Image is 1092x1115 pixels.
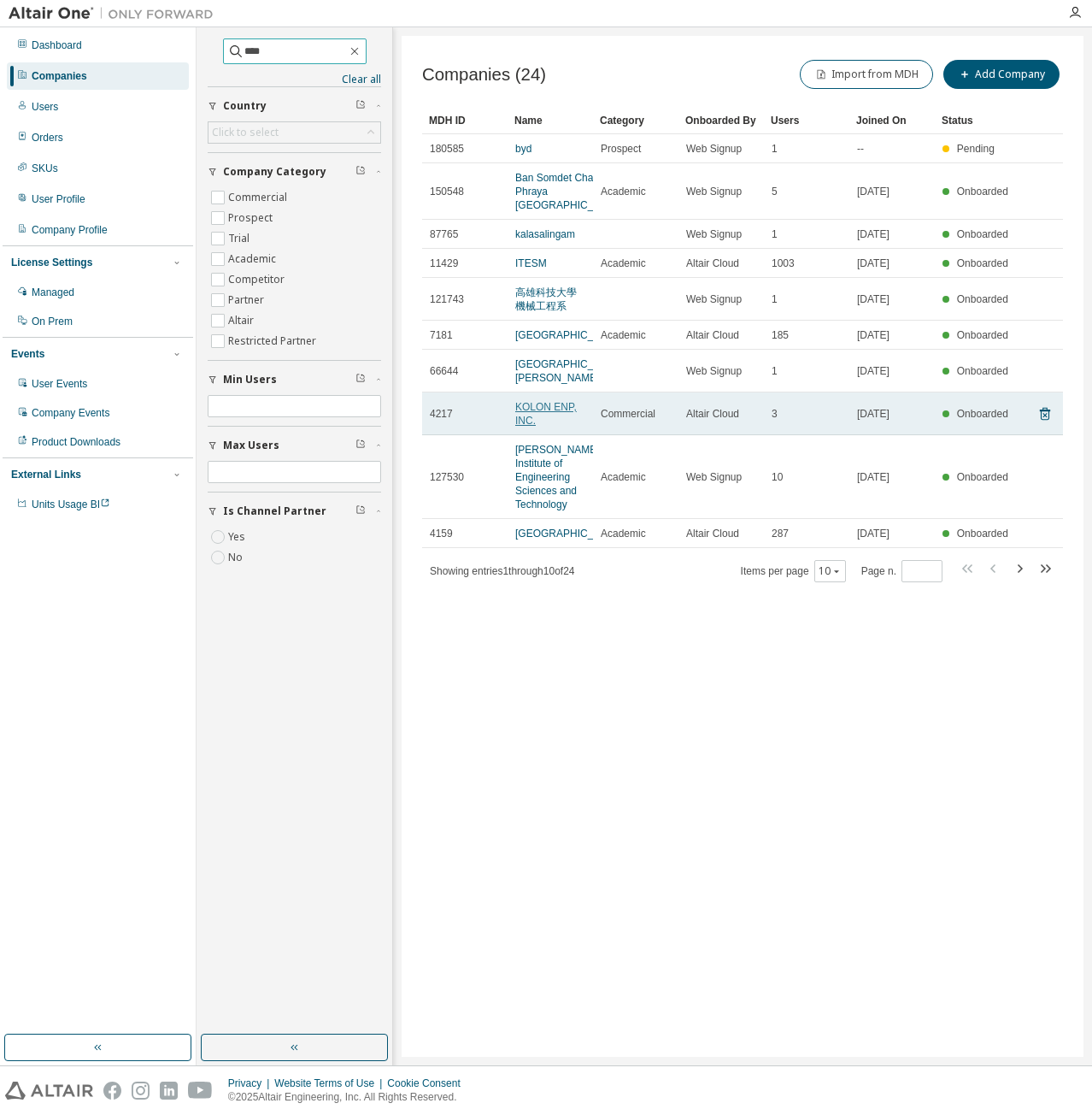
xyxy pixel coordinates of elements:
[228,1077,274,1090] div: Privacy
[430,364,458,378] span: 66644
[430,257,458,270] span: 11429
[228,269,288,290] label: Competitor
[228,331,320,351] label: Restricted Partner
[857,185,889,198] span: [DATE]
[228,527,249,547] label: Yes
[228,1090,471,1105] p: © 2025 Altair Engineering, Inc. All Rights Reserved.
[32,286,74,299] div: Managed
[355,373,366,386] span: Clear filter
[515,257,547,269] a: ITESM
[11,256,92,269] div: License Settings
[601,527,646,540] span: Academic
[103,1082,121,1100] img: facebook.svg
[223,165,326,179] span: Company Category
[430,292,464,306] span: 121743
[515,172,622,211] a: Ban Somdet Chao Phraya [GEOGRAPHIC_DATA]
[772,407,778,421] span: 3
[686,364,742,378] span: Web Signup
[772,185,778,198] span: 5
[857,470,889,484] span: [DATE]
[771,107,842,134] div: Users
[515,228,575,240] a: kalasalingam
[208,73,381,86] a: Clear all
[223,439,279,452] span: Max Users
[857,292,889,306] span: [DATE]
[32,377,87,391] div: User Events
[208,87,381,125] button: Country
[32,315,73,328] div: On Prem
[515,401,577,427] a: KOLON ENP, INC.
[32,100,58,114] div: Users
[228,310,257,331] label: Altair
[857,257,889,270] span: [DATE]
[515,286,577,312] a: 高雄科技大學機械工程系
[957,471,1008,483] span: Onboarded
[515,358,622,384] a: [GEOGRAPHIC_DATA][PERSON_NAME]
[601,185,646,198] span: Academic
[223,504,326,518] span: Is Channel Partner
[208,493,381,530] button: Is Channel Partner
[32,38,82,52] div: Dashboard
[601,328,646,342] span: Academic
[957,329,1008,341] span: Onboarded
[188,1082,213,1100] img: youtube.svg
[857,142,864,156] span: --
[686,142,742,156] span: Web Signup
[355,165,366,179] span: Clear filter
[600,107,672,134] div: Category
[857,227,889,241] span: [DATE]
[208,122,380,143] div: Click to select
[857,364,889,378] span: [DATE]
[601,142,641,156] span: Prospect
[686,257,739,270] span: Altair Cloud
[856,107,928,134] div: Joined On
[686,328,739,342] span: Altair Cloud
[430,407,453,421] span: 4217
[943,60,1060,89] button: Add Company
[228,228,253,249] label: Trial
[32,223,108,237] div: Company Profile
[942,107,1013,134] div: Status
[957,408,1008,420] span: Onboarded
[772,328,789,342] span: 185
[857,527,889,540] span: [DATE]
[212,126,279,139] div: Click to select
[9,5,222,22] img: Altair One
[772,527,789,540] span: 287
[430,142,464,156] span: 180585
[355,439,366,452] span: Clear filter
[819,564,842,578] button: 10
[5,1082,93,1100] img: altair_logo.svg
[430,185,464,198] span: 150548
[208,153,381,191] button: Company Category
[686,527,739,540] span: Altair Cloud
[800,60,933,89] button: Import from MDH
[686,407,739,421] span: Altair Cloud
[11,347,44,361] div: Events
[422,65,546,85] span: Companies (24)
[32,435,120,449] div: Product Downloads
[32,69,87,83] div: Companies
[857,328,889,342] span: [DATE]
[32,162,58,175] div: SKUs
[228,187,291,208] label: Commercial
[957,528,1008,540] span: Onboarded
[957,143,995,155] span: Pending
[957,186,1008,198] span: Onboarded
[387,1077,470,1090] div: Cookie Consent
[223,373,277,386] span: Min Users
[228,547,246,568] label: No
[160,1082,178,1100] img: linkedin.svg
[274,1077,387,1090] div: Website Terms of Use
[686,227,742,241] span: Web Signup
[601,407,655,421] span: Commercial
[957,228,1008,240] span: Onboarded
[208,361,381,398] button: Min Users
[957,365,1008,377] span: Onboarded
[772,227,778,241] span: 1
[686,292,742,306] span: Web Signup
[228,208,276,228] label: Prospect
[772,292,778,306] span: 1
[515,528,622,540] a: [GEOGRAPHIC_DATA]
[429,107,501,134] div: MDH ID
